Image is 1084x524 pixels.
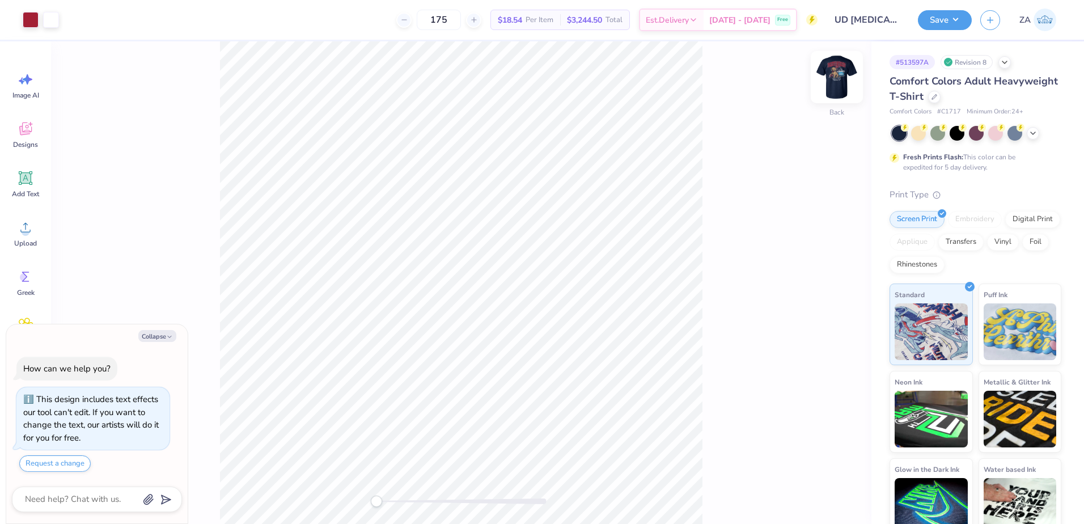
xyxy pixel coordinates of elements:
[17,288,35,297] span: Greek
[826,9,909,31] input: Untitled Design
[890,211,945,228] div: Screen Print
[371,496,382,507] div: Accessibility label
[814,54,859,100] img: Back
[829,107,844,117] div: Back
[1034,9,1056,31] img: Zuriel Alaba
[1014,9,1061,31] a: ZA
[498,14,522,26] span: $18.54
[937,107,961,117] span: # C1717
[984,463,1036,475] span: Water based Ink
[138,330,176,342] button: Collapse
[890,55,935,69] div: # 513597A
[1022,234,1049,251] div: Foil
[987,234,1019,251] div: Vinyl
[1019,14,1031,27] span: ZA
[890,107,931,117] span: Comfort Colors
[941,55,993,69] div: Revision 8
[12,91,39,100] span: Image AI
[984,303,1057,360] img: Puff Ink
[918,10,972,30] button: Save
[895,303,968,360] img: Standard
[903,152,1043,172] div: This color can be expedited for 5 day delivery.
[526,14,553,26] span: Per Item
[895,376,922,388] span: Neon Ink
[948,211,1002,228] div: Embroidery
[895,463,959,475] span: Glow in the Dark Ink
[890,234,935,251] div: Applique
[19,455,91,472] button: Request a change
[23,363,111,374] div: How can we help you?
[605,14,623,26] span: Total
[903,153,963,162] strong: Fresh Prints Flash:
[12,189,39,198] span: Add Text
[890,74,1058,103] span: Comfort Colors Adult Heavyweight T-Shirt
[567,14,602,26] span: $3,244.50
[967,107,1023,117] span: Minimum Order: 24 +
[1005,211,1060,228] div: Digital Print
[646,14,689,26] span: Est. Delivery
[14,239,37,248] span: Upload
[984,376,1051,388] span: Metallic & Glitter Ink
[417,10,461,30] input: – –
[23,394,159,443] div: This design includes text effects our tool can't edit. If you want to change the text, our artist...
[777,16,788,24] span: Free
[984,391,1057,447] img: Metallic & Glitter Ink
[890,256,945,273] div: Rhinestones
[938,234,984,251] div: Transfers
[895,289,925,301] span: Standard
[890,188,1061,201] div: Print Type
[709,14,770,26] span: [DATE] - [DATE]
[895,391,968,447] img: Neon Ink
[984,289,1007,301] span: Puff Ink
[13,140,38,149] span: Designs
